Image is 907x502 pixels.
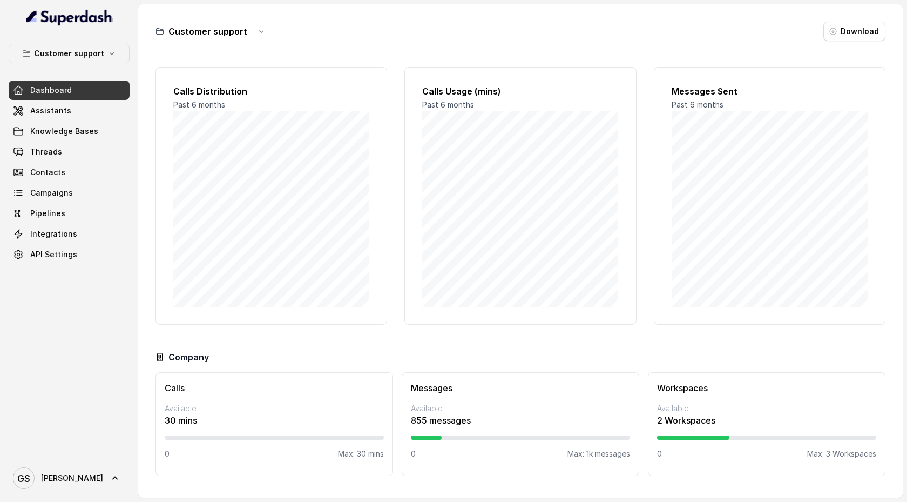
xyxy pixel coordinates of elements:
a: Pipelines [9,204,130,223]
a: API Settings [9,245,130,264]
a: [PERSON_NAME] [9,463,130,493]
img: light.svg [26,9,113,26]
span: Integrations [30,229,77,239]
span: Past 6 months [173,100,225,109]
span: Past 6 months [672,100,723,109]
span: Campaigns [30,188,73,198]
a: Threads [9,142,130,162]
h3: Messages [411,381,630,394]
p: Customer support [34,47,104,60]
a: Campaigns [9,183,130,203]
h2: Calls Usage (mins) [422,85,618,98]
p: Available [411,403,630,414]
span: Assistants [30,105,71,116]
h3: Company [168,351,209,364]
span: Knowledge Bases [30,126,98,137]
span: Threads [30,146,62,157]
a: Knowledge Bases [9,122,130,141]
span: Past 6 months [422,100,474,109]
p: 2 Workspaces [657,414,876,427]
p: Max: 30 mins [338,449,384,459]
a: Dashboard [9,81,130,100]
span: Pipelines [30,208,65,219]
button: Customer support [9,44,130,63]
h2: Messages Sent [672,85,868,98]
p: 855 messages [411,414,630,427]
a: Integrations [9,224,130,244]
p: Available [165,403,384,414]
h3: Customer support [168,25,247,38]
a: Assistants [9,101,130,121]
text: GS [17,473,30,484]
h3: Calls [165,381,384,394]
span: Contacts [30,167,65,178]
p: 0 [657,449,662,459]
span: [PERSON_NAME] [41,473,103,484]
a: Contacts [9,163,130,182]
p: Max: 1k messages [567,449,630,459]
p: Available [657,403,876,414]
h3: Workspaces [657,381,876,394]
span: Dashboard [30,85,72,96]
p: 0 [411,449,416,459]
span: API Settings [30,249,77,260]
p: 0 [165,449,170,459]
h2: Calls Distribution [173,85,369,98]
p: Max: 3 Workspaces [807,449,876,459]
button: Download [823,22,885,41]
p: 30 mins [165,414,384,427]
